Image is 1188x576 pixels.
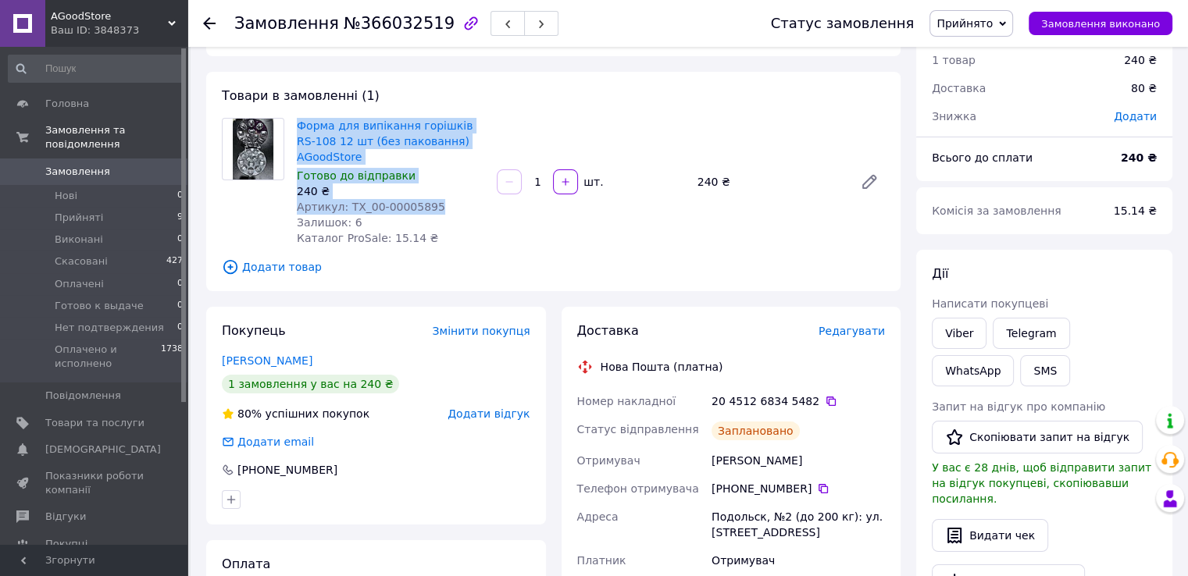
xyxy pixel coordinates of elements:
div: Повернутися назад [203,16,216,31]
div: Заплановано [712,421,800,440]
div: Ваш ID: 3848373 [51,23,187,37]
span: Комісія за замовлення [932,204,1061,217]
span: Всього до сплати [932,151,1033,164]
a: Viber [932,318,986,349]
span: Виконані [55,233,103,247]
a: [PERSON_NAME] [222,354,312,367]
b: 240 ₴ [1121,151,1157,164]
span: Дії [932,266,948,281]
div: шт. [580,174,605,190]
div: Подольск, №2 (до 200 кг): ул. [STREET_ADDRESS] [708,503,888,546]
span: Редагувати [819,325,885,337]
span: Знижка [932,110,976,123]
a: Telegram [993,318,1069,349]
div: 20 4512 6834 5482 [712,393,885,409]
a: Редагувати [854,166,885,197]
div: 80 ₴ [1122,71,1166,105]
span: Відгуки [45,510,86,524]
span: Повідомлення [45,389,121,403]
div: 240 ₴ [691,171,847,193]
span: Скасовані [55,254,108,268]
span: Написати покупцеві [932,297,1048,310]
div: [PHONE_NUMBER] [236,462,339,478]
div: 1 замовлення у вас на 240 ₴ [222,375,399,393]
span: Замовлення [45,165,110,179]
span: Змінити покупця [433,325,530,337]
img: Форма для випікання горішків RS-108 12 шт (без паковання) AGoodStore [233,119,274,180]
button: Скопіювати запит на відгук [932,421,1143,453]
span: Прийнято [936,17,993,30]
span: 15.14 ₴ [1114,204,1157,217]
span: Нет подтверждения [55,321,164,335]
span: Товари та послуги [45,416,144,430]
span: 0 [177,233,183,247]
span: [DEMOGRAPHIC_DATA] [45,443,161,457]
div: [PHONE_NUMBER] [712,481,885,496]
div: 240 ₴ [297,183,484,199]
span: Головна [45,97,89,111]
div: Додати email [220,434,316,450]
div: Нова Пошта (платна) [597,359,727,375]
span: 1 товар [932,54,976,66]
span: Каталог ProSale: 15.14 ₴ [297,232,438,244]
span: Номер накладної [577,395,676,407]
span: AGoodStore [51,9,168,23]
span: Замовлення виконано [1041,18,1160,30]
span: Доставка [932,82,986,94]
div: [PERSON_NAME] [708,446,888,475]
button: Замовлення виконано [1029,12,1172,35]
div: 240 ₴ [1124,52,1157,68]
span: 1738 [161,343,183,371]
span: Отримувач [577,454,640,467]
span: Готово к выдаче [55,299,144,313]
span: 427 [166,254,183,268]
span: Платник [577,554,626,567]
div: Статус замовлення [771,16,915,31]
span: Замовлення [234,14,339,33]
span: Готово до відправки [297,169,416,182]
input: Пошук [8,55,184,83]
span: Адреса [577,510,619,523]
a: Форма для випікання горішків RS-108 12 шт (без паковання) AGoodStore [297,119,473,163]
div: Отримувач [708,546,888,574]
span: 0 [177,321,183,335]
span: Запит на відгук про компанію [932,400,1105,413]
span: 9 [177,211,183,225]
span: Оплата [222,556,270,571]
span: Додати відгук [448,407,530,420]
span: Доставка [577,323,639,338]
span: У вас є 28 днів, щоб відправити запит на відгук покупцеві, скопіювавши посилання. [932,461,1151,505]
span: №366032519 [344,14,455,33]
span: Оплачено и исполнено [55,343,161,371]
span: 0 [177,277,183,291]
span: Артикул: TX_00-00005895 [297,201,445,213]
span: Статус відправлення [577,423,699,436]
span: Показники роботи компанії [45,469,144,497]
span: Нові [55,189,77,203]
span: 0 [177,299,183,313]
span: Додати [1114,110,1157,123]
span: 80% [237,407,262,420]
span: Прийняті [55,211,103,225]
span: Залишок: 6 [297,216,362,229]
span: 0 [177,189,183,203]
span: Покупці [45,537,87,551]
button: SMS [1020,355,1070,386]
span: Замовлення та повідомлення [45,123,187,151]
div: успішних покупок [222,406,369,421]
button: Видати чек [932,519,1048,552]
div: Додати email [236,434,316,450]
span: Товари в замовленні (1) [222,88,380,103]
span: Телефон отримувача [577,482,699,495]
span: Оплачені [55,277,104,291]
span: Покупець [222,323,286,338]
a: WhatsApp [932,355,1014,386]
span: Додати товар [222,258,885,276]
